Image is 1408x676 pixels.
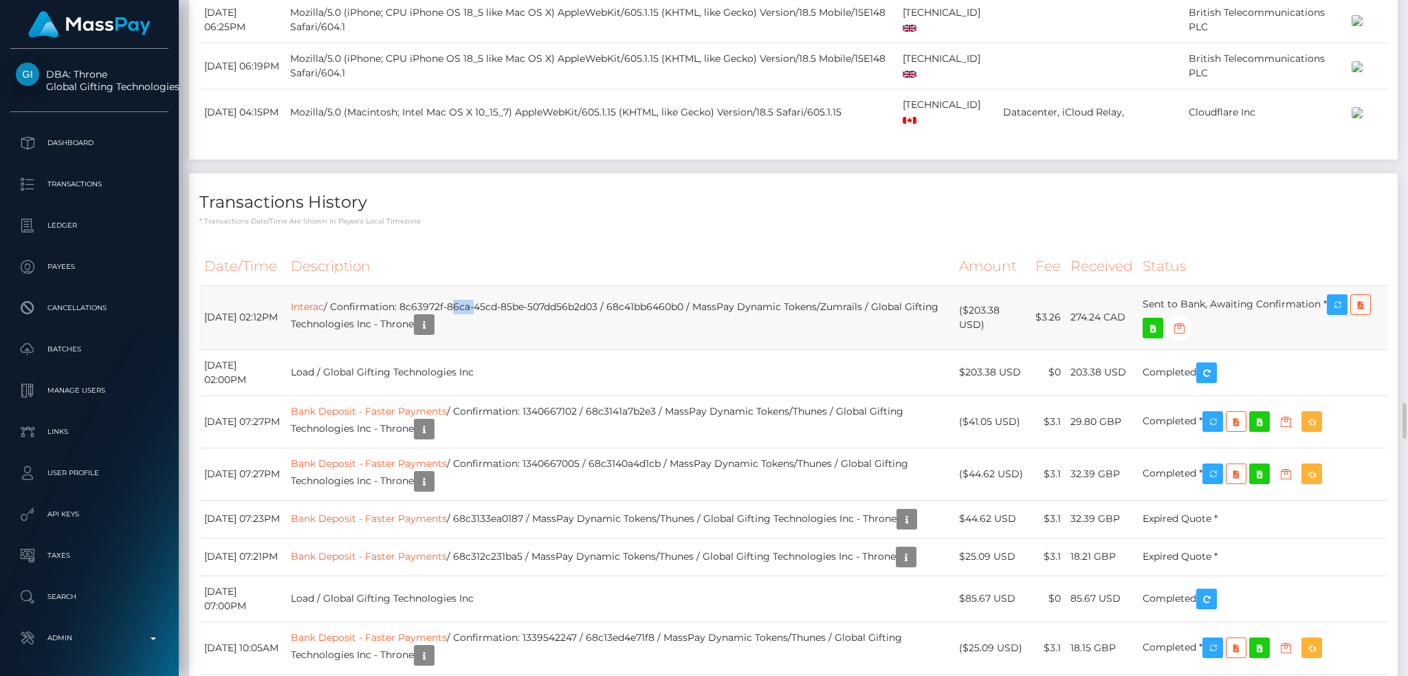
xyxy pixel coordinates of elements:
td: [DATE] 06:19PM [199,43,285,89]
td: Expired Quote * [1138,538,1387,576]
td: 18.21 GBP [1066,538,1138,576]
img: ca.png [903,117,916,124]
img: 200x100 [1352,15,1363,26]
p: * Transactions date/time are shown in payee's local timezone [199,216,1387,226]
p: Admin [16,628,163,648]
td: $3.1 [1031,622,1066,674]
p: User Profile [16,463,163,483]
a: Manage Users [10,373,168,408]
td: $0 [1031,349,1066,395]
p: Transactions [16,174,163,195]
img: 200x100 [1352,61,1363,72]
td: [DATE] 07:27PM [199,395,286,448]
a: Interac [291,301,324,313]
a: Bank Deposit - Faster Payments [291,405,447,417]
td: $44.62 USD [954,500,1031,538]
h4: Transactions History [199,190,1387,215]
a: Links [10,415,168,449]
a: Dashboard [10,126,168,160]
td: / 68c3133ea0187 / MassPay Dynamic Tokens/Thunes / Global Gifting Technologies Inc - Throne [286,500,955,538]
td: Mozilla/5.0 (Macintosh; Intel Mac OS X 10_15_7) AppleWebKit/605.1.15 (KHTML, like Gecko) Version/... [285,89,899,135]
td: [DATE] 07:21PM [199,538,286,576]
a: API Keys [10,497,168,532]
td: / Confirmation: 1340667102 / 68c3141a7b2e3 / MassPay Dynamic Tokens/Thunes / Global Gifting Techn... [286,395,955,448]
a: Batches [10,332,168,367]
th: Fee [1031,248,1066,285]
td: Load / Global Gifting Technologies Inc [286,349,955,395]
td: ($41.05 USD) [954,395,1031,448]
td: Cloudflare Inc [1184,89,1347,135]
td: British Telecommunications PLC [1184,43,1347,89]
td: [DATE] 07:23PM [199,500,286,538]
img: MassPay Logo [28,11,151,38]
td: Mozilla/5.0 (iPhone; CPU iPhone OS 18_5 like Mac OS X) AppleWebKit/605.1.15 (KHTML, like Gecko) V... [285,43,899,89]
td: [DATE] 02:00PM [199,349,286,395]
p: Ledger [16,215,163,236]
th: Status [1138,248,1387,285]
td: $3.1 [1031,448,1066,500]
a: Bank Deposit - Faster Payments [291,631,447,644]
td: Completed [1138,576,1387,622]
img: 200x100 [1352,107,1363,118]
a: Bank Deposit - Faster Payments [291,549,447,562]
th: Received [1066,248,1138,285]
td: Completed [1138,349,1387,395]
td: 32.39 GBP [1066,500,1138,538]
td: 32.39 GBP [1066,448,1138,500]
td: Completed * [1138,448,1387,500]
a: Search [10,580,168,614]
td: ($25.09 USD) [954,622,1031,674]
a: Payees [10,250,168,284]
td: Completed * [1138,395,1387,448]
p: Search [16,587,163,607]
td: $3.1 [1031,500,1066,538]
td: 274.24 CAD [1066,285,1138,349]
td: ($44.62 USD) [954,448,1031,500]
img: Global Gifting Technologies Inc [16,63,39,86]
td: / Confirmation: 1340667005 / 68c3140a4d1cb / MassPay Dynamic Tokens/Thunes / Global Gifting Techn... [286,448,955,500]
td: [TECHNICAL_ID] [898,89,998,135]
span: DBA: Throne Global Gifting Technologies Inc [10,68,168,93]
td: Completed * [1138,622,1387,674]
th: Description [286,248,955,285]
td: / Confirmation: 8c63972f-86ca-45cd-85be-507dd56b2d03 / 68c41bb6460b0 / MassPay Dynamic Tokens/Zum... [286,285,955,349]
td: $3.26 [1031,285,1066,349]
td: $3.1 [1031,538,1066,576]
td: 85.67 USD [1066,576,1138,622]
a: Ledger [10,208,168,243]
td: Load / Global Gifting Technologies Inc [286,576,955,622]
td: 29.80 GBP [1066,395,1138,448]
td: Sent to Bank, Awaiting Confirmation * [1138,285,1387,349]
td: 18.15 GBP [1066,622,1138,674]
p: Batches [16,339,163,360]
p: API Keys [16,504,163,525]
td: ($203.38 USD) [954,285,1031,349]
img: gb.png [903,25,916,32]
td: 203.38 USD [1066,349,1138,395]
a: Transactions [10,167,168,201]
a: User Profile [10,456,168,490]
td: [DATE] 07:27PM [199,448,286,500]
td: Datacenter, iCloud Relay, [998,89,1185,135]
th: Date/Time [199,248,286,285]
td: [DATE] 10:05AM [199,622,286,674]
td: / 68c312c231ba5 / MassPay Dynamic Tokens/Thunes / Global Gifting Technologies Inc - Throne [286,538,955,576]
p: Cancellations [16,298,163,318]
p: Dashboard [16,133,163,153]
td: $0 [1031,576,1066,622]
p: Links [16,422,163,442]
td: [DATE] 02:12PM [199,285,286,349]
td: [DATE] 04:15PM [199,89,285,135]
a: Taxes [10,538,168,573]
td: [TECHNICAL_ID] [898,43,998,89]
p: Manage Users [16,380,163,401]
td: Expired Quote * [1138,500,1387,538]
td: $3.1 [1031,395,1066,448]
td: $203.38 USD [954,349,1031,395]
td: / Confirmation: 1339542247 / 68c13ed4e71f8 / MassPay Dynamic Tokens/Thunes / Global Gifting Techn... [286,622,955,674]
a: Cancellations [10,291,168,325]
td: [DATE] 07:00PM [199,576,286,622]
p: Payees [16,257,163,277]
a: Admin [10,621,168,655]
p: Taxes [16,545,163,566]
